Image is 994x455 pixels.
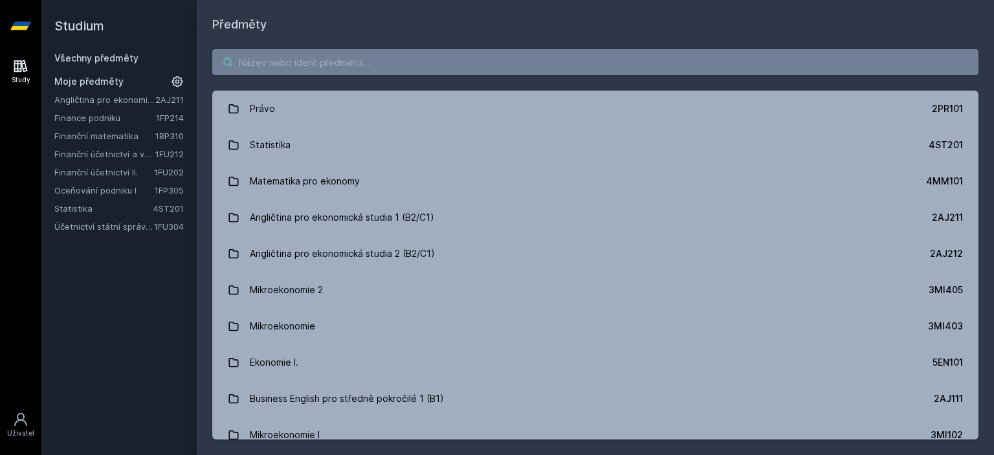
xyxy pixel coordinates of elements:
a: 1BP310 [155,131,184,141]
div: Business English pro středně pokročilé 1 (B1) [250,386,444,412]
a: Statistika 4ST201 [212,127,978,163]
a: 1FP305 [155,185,184,195]
a: Finanční účetnictví II. [54,166,154,179]
a: Mikroekonomie 2 3MI405 [212,272,978,308]
a: Statistika [54,202,153,215]
span: Moje předměty [54,75,124,88]
div: Angličtina pro ekonomická studia 1 (B2/C1) [250,205,434,230]
input: Název nebo ident předmětu… [212,49,978,75]
div: 4ST201 [929,139,963,151]
div: 2PR101 [932,102,963,115]
div: 3MI403 [928,320,963,333]
div: 2AJ111 [934,392,963,405]
a: Business English pro středně pokročilé 1 (B1) 2AJ111 [212,381,978,417]
div: 2AJ211 [932,211,963,224]
a: 2AJ211 [155,94,184,105]
a: Finanční matematika [54,129,155,142]
a: Finance podniku [54,111,156,124]
a: Právo 2PR101 [212,91,978,127]
div: 3MI405 [929,283,963,296]
h1: Předměty [212,16,978,34]
div: Study [12,75,30,85]
a: Oceňování podniku I [54,184,155,197]
a: 4ST201 [153,203,184,214]
a: Study [3,52,39,91]
div: Mikroekonomie 2 [250,277,323,303]
div: 2AJ212 [930,247,963,260]
a: Mikroekonomie I 3MI102 [212,417,978,453]
a: 1FU212 [155,149,184,159]
a: Mikroekonomie 3MI403 [212,308,978,344]
a: Angličtina pro ekonomická studia 2 (B2/C1) 2AJ212 [212,236,978,272]
a: 1FU202 [154,167,184,177]
div: Právo [250,96,275,122]
div: Uživatel [7,428,34,438]
div: Mikroekonomie I [250,422,320,448]
a: Finanční účetnictví a výkaznictví podle Mezinárodních standardů účetního výkaznictví (IFRS) [54,148,155,161]
div: 3MI102 [931,428,963,441]
a: Angličtina pro ekonomická studia 1 (B2/C1) [54,93,155,106]
a: 1FU304 [154,221,184,232]
div: Mikroekonomie [250,313,315,339]
a: Všechny předměty [54,52,138,63]
a: 1FP214 [156,113,184,123]
div: 4MM101 [926,175,963,188]
a: Matematika pro ekonomy 4MM101 [212,163,978,199]
a: Uživatel [3,405,39,445]
a: Ekonomie I. 5EN101 [212,344,978,381]
div: Ekonomie I. [250,350,298,375]
a: Angličtina pro ekonomická studia 1 (B2/C1) 2AJ211 [212,199,978,236]
div: 5EN101 [933,356,963,369]
div: Statistika [250,132,291,158]
div: Matematika pro ekonomy [250,168,360,194]
a: Účetnictví státní správy a samosprávy [54,220,154,233]
div: Angličtina pro ekonomická studia 2 (B2/C1) [250,241,435,267]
